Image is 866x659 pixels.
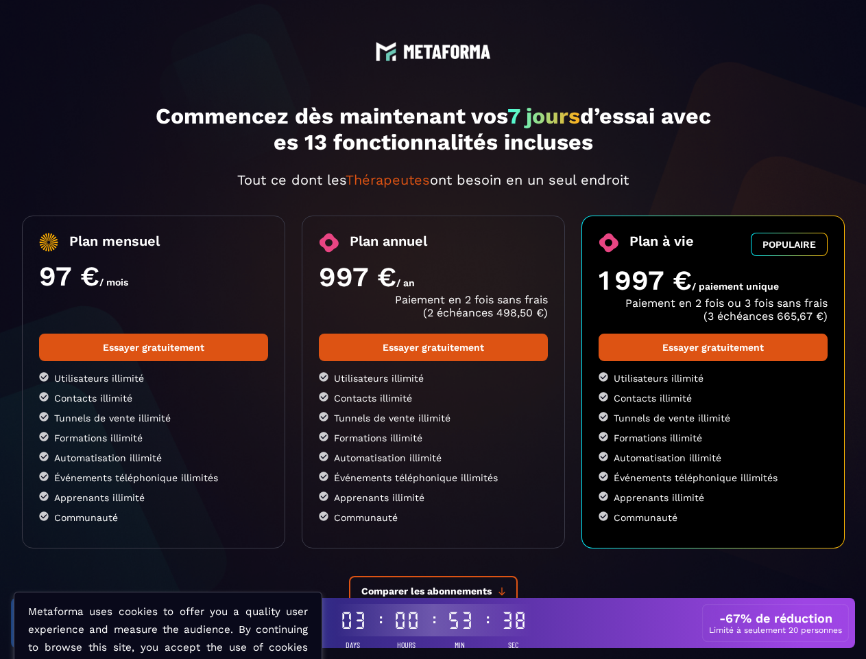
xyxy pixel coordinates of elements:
img: checked [599,492,608,501]
div: 00 [394,610,420,631]
img: checked [319,492,328,501]
img: checked [599,432,608,441]
img: checked [319,372,328,382]
li: Tunnels de vente illimité [599,412,828,424]
img: logo [376,41,396,62]
li: Contacts illimité [319,392,548,404]
li: Formations illimité [599,432,828,443]
span: Hours [397,640,416,649]
img: checked [319,452,328,461]
span: / paiement unique [692,281,779,292]
img: checked [319,511,328,521]
li: Automatisation illimité [599,452,828,463]
li: Formations illimité [39,432,268,443]
li: Communauté [599,511,828,523]
span: 97 € [39,260,99,292]
li: Formations illimité [319,432,548,443]
p: es 13 fonctionnalités incluses [22,129,845,155]
li: Contacts illimité [39,392,268,404]
button: Comparer les abonnements [349,576,518,606]
div: 03 [340,610,366,631]
img: checked [319,472,328,481]
img: checked [319,392,328,402]
span: 7 jours [507,103,580,129]
span: Sec [508,640,518,649]
li: Événements téléphonique illimités [319,472,548,483]
button: POPULAIRE [751,233,828,256]
li: Tunnels de vente illimité [39,412,268,424]
a: Essayer gratuitement [39,334,268,361]
img: checked [39,472,49,481]
span: 997 € [319,261,396,293]
img: checked [39,412,49,421]
span: / mois [99,277,128,288]
span: Plan annuel [350,233,427,253]
img: checked [39,392,49,402]
li: Événements téléphonique illimités [39,472,268,483]
span: Plan mensuel [69,233,160,252]
span: POPULAIRE [762,239,816,250]
span: 1 997 € [599,264,692,297]
img: checked [599,472,608,481]
h3: -67% de réduction [719,611,832,625]
img: checked [319,412,328,421]
img: logo [403,45,491,59]
li: Automatisation illimité [39,452,268,463]
li: Apprenants illimité [319,492,548,503]
span: Min [455,640,465,649]
img: checked [39,372,49,382]
p: Paiement en 2 fois ou 3 fois sans frais (3 échéances 665,67 €) [599,297,828,323]
span: / an [396,277,415,288]
span: Thérapeutes [346,172,430,188]
p: Limité à seulement 20 personnes [709,625,842,635]
div: 38 [501,610,527,631]
img: checked [39,511,49,521]
div: 53 [447,610,473,631]
img: checked [599,511,608,521]
li: Utilisateurs illimité [319,372,548,384]
li: Événements téléphonique illimités [599,472,828,483]
span: Days [346,640,360,649]
img: checked [599,392,608,402]
li: Utilisateurs illimité [599,372,828,384]
img: checked [599,452,608,461]
li: Automatisation illimité [319,452,548,463]
li: Apprenants illimité [39,492,268,503]
li: Utilisateurs illimité [39,372,268,384]
img: checked [39,452,49,461]
p: Tout ce dont les ont besoin en un seul endroit [22,172,845,188]
img: checked [319,432,328,441]
img: checked [599,372,608,382]
li: Communauté [319,511,548,523]
li: Tunnels de vente illimité [319,412,548,424]
a: Essayer gratuitement [319,334,548,361]
li: Communauté [39,511,268,523]
span: Comparer les abonnements [361,586,492,597]
p: Paiement en 2 fois sans frais (2 échéances 498,50 €) [319,293,548,319]
span: Plan à vie [629,233,694,256]
img: checked [599,412,608,421]
li: Contacts illimité [599,392,828,404]
img: checked [39,492,49,501]
a: Essayer gratuitement [599,334,828,361]
h1: Commencez dès maintenant vos d’essai avec [22,103,845,155]
li: Apprenants illimité [599,492,828,503]
img: checked [39,432,49,441]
